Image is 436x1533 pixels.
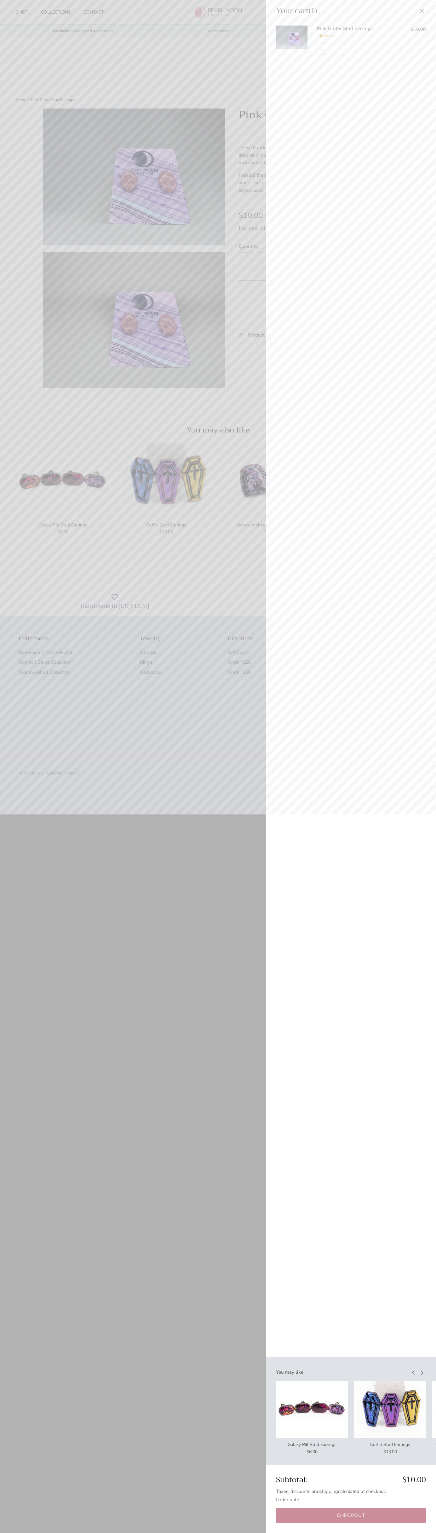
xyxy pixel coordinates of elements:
a: Checkout [276,1508,426,1523]
span: $6.00 [307,1448,318,1455]
input: Quantity [326,44,335,54]
div: Your cart [276,6,317,15]
a: Galaxy Pill Stud Earrings $6.00 [276,1441,348,1455]
img: Pink Glitter Stud Earrings - Pearl Moon Creations [276,26,307,49]
a: Pink Glitter Stud Earrings [317,25,373,32]
div: Galaxy Pill Stud Earrings [276,1441,348,1448]
div: 1 in stock [317,33,401,39]
a: shipping [320,1488,338,1495]
div: Coffin Stud Earrings [354,1441,426,1448]
span: (1) [309,4,317,17]
toggle-target: Order note [276,1496,299,1503]
a: Coffin Stud Earrings $13.00 [354,1441,426,1455]
a: Decrease quantity [317,44,326,55]
span: $10.00 [410,26,426,32]
span: $10.00 [402,1475,426,1484]
div: You may like [276,1369,410,1376]
div: Taxes, discounts and calculated at checkout. [276,1488,426,1495]
span: $13.00 [383,1448,397,1455]
div: Subtotal: [276,1475,426,1484]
